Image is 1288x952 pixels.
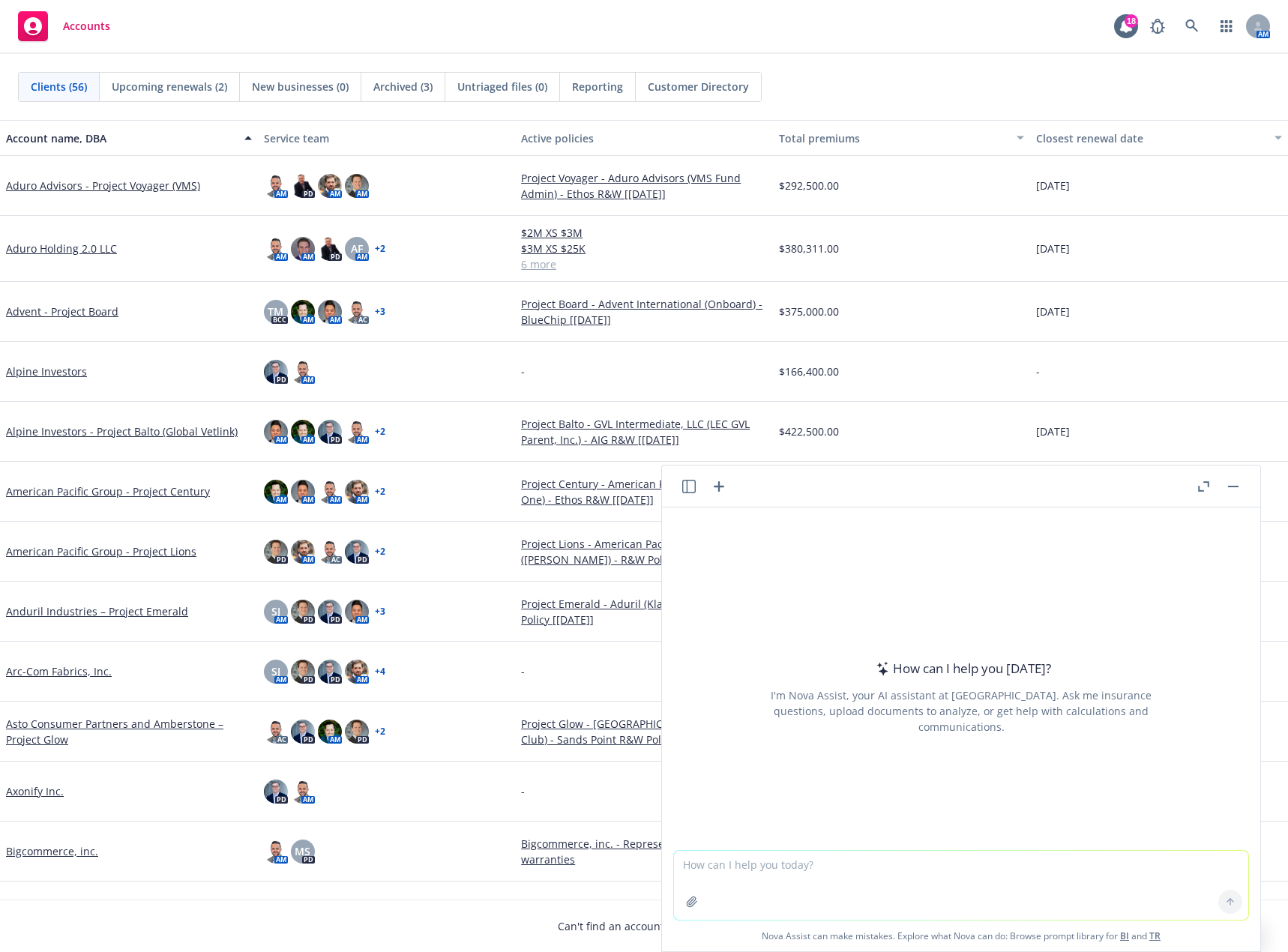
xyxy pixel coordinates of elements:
div: Service team [264,130,510,146]
span: [DATE] [1036,304,1070,319]
img: photo [291,780,315,804]
div: Total premiums [779,130,1008,146]
span: Upcoming renewals (2) [112,79,227,94]
span: [DATE] [1036,424,1070,439]
span: Reporting [572,79,623,94]
span: Nova Assist can make mistakes. Explore what Nova can do: Browse prompt library for and [668,921,1254,951]
img: photo [318,237,342,261]
span: SJ [271,603,280,619]
a: Arc-Com Fabrics, Inc. [6,663,112,679]
span: [DATE] [1036,241,1070,256]
span: - [521,364,525,379]
a: 6 more [521,256,767,272]
a: Project Board - Advent International (Onboard) - BlueChip [[DATE]] [521,296,767,328]
img: photo [318,720,342,744]
img: photo [264,900,288,924]
img: photo [291,300,315,324]
span: Customer Directory [648,79,749,94]
span: TM [268,304,283,319]
img: photo [264,720,288,744]
img: photo [264,480,288,504]
a: + 4 [375,667,385,676]
div: How can I help you [DATE]? [872,659,1051,678]
a: Project Glow - [GEOGRAPHIC_DATA] (Clean Skin Club) - Sands Point R&W Policy ([DATE]) [521,716,767,747]
img: photo [264,420,288,444]
a: Project Lions - American Pacific Partners ([PERSON_NAME]) - R&W Policy at Closing (CFC) [521,536,767,567]
img: photo [345,540,369,564]
button: Service team [258,120,516,156]
img: photo [291,237,315,261]
span: New businesses (0) [252,79,349,94]
a: $2M XS $3M [521,225,767,241]
span: Untriaged files (0) [457,79,547,94]
span: $422,500.00 [779,424,839,439]
img: photo [345,720,369,744]
a: Switch app [1212,11,1242,41]
img: photo [291,174,315,198]
a: Report a Bug [1143,11,1173,41]
a: Asto Consumer Partners and Amberstone – Project Glow [6,716,252,747]
div: Active policies [521,130,767,146]
a: Project [PERSON_NAME] - Blue Sage Capital (Skidpro) - Ethos R&W [4/30.2025] [521,896,767,927]
img: photo [345,480,369,504]
button: Active policies [515,120,773,156]
a: Alpine Investors - Project Balto (Global Vetlink) [6,424,238,439]
img: photo [291,600,315,624]
a: + 2 [375,487,385,496]
a: Aduro Advisors - Project Voyager (VMS) [6,178,200,193]
span: [DATE] [1036,178,1070,193]
img: photo [345,420,369,444]
a: + 2 [375,727,385,736]
span: Clients (56) [31,79,87,94]
img: photo [318,900,342,924]
span: - [521,783,525,799]
a: Search [1177,11,1207,41]
span: $166,400.00 [779,364,839,379]
button: Closest renewal date [1030,120,1288,156]
a: Bigcommerce, inc. - Representations and warranties [521,836,767,867]
img: photo [345,660,369,684]
img: photo [291,900,315,924]
img: photo [318,540,342,564]
a: Alpine Investors [6,364,87,379]
span: SJ [271,663,280,679]
img: photo [264,840,288,864]
button: Total premiums [773,120,1031,156]
div: 18 [1125,13,1138,26]
div: Account name, DBA [6,130,235,146]
span: Can't find an account? [558,918,730,934]
span: Accounts [63,20,110,32]
img: photo [264,360,288,384]
a: Aduro Holding 2.0 LLC [6,241,117,256]
img: photo [318,600,342,624]
span: - [521,663,525,679]
span: - [1036,364,1040,379]
a: $3M XS $25K [521,241,767,256]
a: Anduril Industries – Project Emerald [6,603,188,619]
img: photo [345,300,369,324]
img: photo [291,540,315,564]
img: photo [318,300,342,324]
img: photo [291,480,315,504]
span: Archived (3) [373,79,433,94]
img: photo [291,360,315,384]
img: photo [318,174,342,198]
a: + 3 [375,307,385,316]
a: Advent - Project Board [6,304,118,319]
a: American Pacific Group - Project Lions [6,543,196,559]
a: TR [1149,930,1161,942]
a: Bigcommerce, inc. [6,843,98,859]
a: Axonify Inc. [6,783,64,799]
a: + 2 [375,547,385,556]
img: photo [318,480,342,504]
img: photo [345,600,369,624]
a: BI [1120,930,1129,942]
a: + 2 [375,427,385,436]
a: + 3 [375,607,385,616]
img: photo [264,780,288,804]
img: photo [345,174,369,198]
span: $380,311.00 [779,241,839,256]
